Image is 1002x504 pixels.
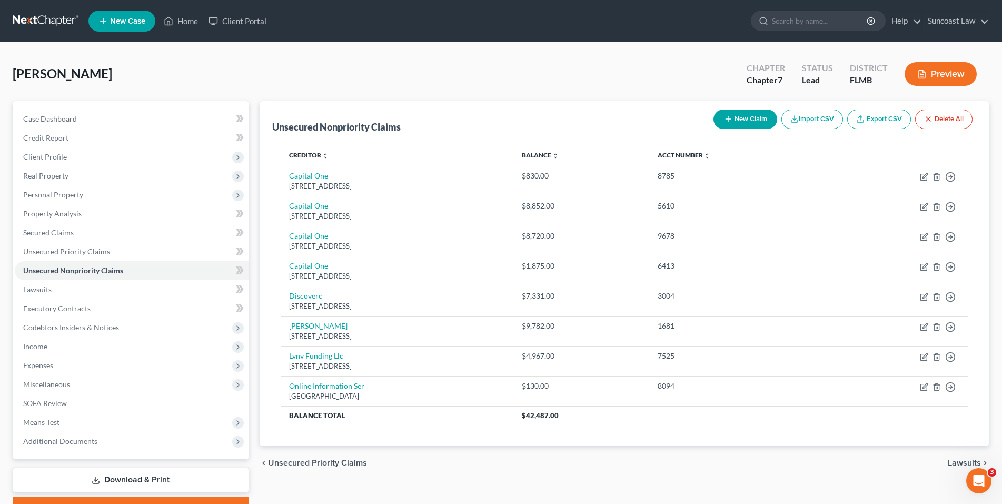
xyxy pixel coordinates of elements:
div: [GEOGRAPHIC_DATA] [289,391,505,401]
div: $4,967.00 [522,351,641,361]
a: Download & Print [13,468,249,492]
button: Lawsuits chevron_right [948,459,989,467]
a: Acct Number unfold_more [658,151,710,159]
button: Delete All [915,110,973,129]
a: Case Dashboard [15,110,249,129]
div: $8,720.00 [522,231,641,241]
button: Import CSV [781,110,843,129]
a: Client Portal [203,12,272,31]
a: Creditor unfold_more [289,151,329,159]
div: $8,852.00 [522,201,641,211]
a: Lawsuits [15,280,249,299]
div: $9,782.00 [522,321,641,331]
i: unfold_more [552,153,559,159]
i: unfold_more [704,153,710,159]
span: Executory Contracts [23,304,91,313]
span: Credit Report [23,133,68,142]
span: 3 [988,468,996,477]
div: [STREET_ADDRESS] [289,241,505,251]
span: $42,487.00 [522,411,559,420]
th: Balance Total [281,406,513,425]
div: 1681 [658,321,817,331]
span: Secured Claims [23,228,74,237]
div: $7,331.00 [522,291,641,301]
span: [PERSON_NAME] [13,66,112,81]
i: unfold_more [322,153,329,159]
div: Chapter [747,74,785,86]
span: Means Test [23,418,59,427]
button: chevron_left Unsecured Priority Claims [260,459,367,467]
div: [STREET_ADDRESS] [289,181,505,191]
span: SOFA Review [23,399,67,408]
a: Lvnv Funding Llc [289,351,343,360]
div: Chapter [747,62,785,74]
a: Home [158,12,203,31]
div: Status [802,62,833,74]
div: $130.00 [522,381,641,391]
i: chevron_left [260,459,268,467]
div: FLMB [850,74,888,86]
span: Unsecured Nonpriority Claims [23,266,123,275]
div: $830.00 [522,171,641,181]
div: Unsecured Nonpriority Claims [272,121,401,133]
span: Additional Documents [23,437,97,446]
div: 7525 [658,351,817,361]
div: [STREET_ADDRESS] [289,211,505,221]
a: Executory Contracts [15,299,249,318]
div: [STREET_ADDRESS] [289,271,505,281]
iframe: Intercom live chat [966,468,991,493]
div: 8094 [658,381,817,391]
span: Lawsuits [948,459,981,467]
a: Credit Report [15,129,249,147]
div: $1,875.00 [522,261,641,271]
div: [STREET_ADDRESS] [289,361,505,371]
a: Online Information Ser [289,381,364,390]
a: Capital One [289,231,328,240]
a: Help [886,12,921,31]
div: [STREET_ADDRESS] [289,331,505,341]
div: [STREET_ADDRESS] [289,301,505,311]
span: Unsecured Priority Claims [268,459,367,467]
button: New Claim [713,110,777,129]
span: Income [23,342,47,351]
div: 9678 [658,231,817,241]
span: Real Property [23,171,68,180]
a: Capital One [289,171,328,180]
a: Suncoast Law [922,12,989,31]
a: Capital One [289,261,328,270]
a: Capital One [289,201,328,210]
a: Secured Claims [15,223,249,242]
div: District [850,62,888,74]
span: Personal Property [23,190,83,199]
div: 8785 [658,171,817,181]
span: Property Analysis [23,209,82,218]
div: 5610 [658,201,817,211]
input: Search by name... [772,11,868,31]
a: Unsecured Priority Claims [15,242,249,261]
a: Discoverc [289,291,322,300]
span: New Case [110,17,145,25]
span: Unsecured Priority Claims [23,247,110,256]
span: Case Dashboard [23,114,77,123]
span: Lawsuits [23,285,52,294]
a: Property Analysis [15,204,249,223]
i: chevron_right [981,459,989,467]
span: Miscellaneous [23,380,70,389]
div: 6413 [658,261,817,271]
a: [PERSON_NAME] [289,321,348,330]
span: Client Profile [23,152,67,161]
button: Preview [905,62,977,86]
span: Expenses [23,361,53,370]
a: Balance unfold_more [522,151,559,159]
span: Codebtors Insiders & Notices [23,323,119,332]
a: Unsecured Nonpriority Claims [15,261,249,280]
a: Export CSV [847,110,911,129]
a: SOFA Review [15,394,249,413]
span: 7 [778,75,782,85]
div: Lead [802,74,833,86]
div: 3004 [658,291,817,301]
